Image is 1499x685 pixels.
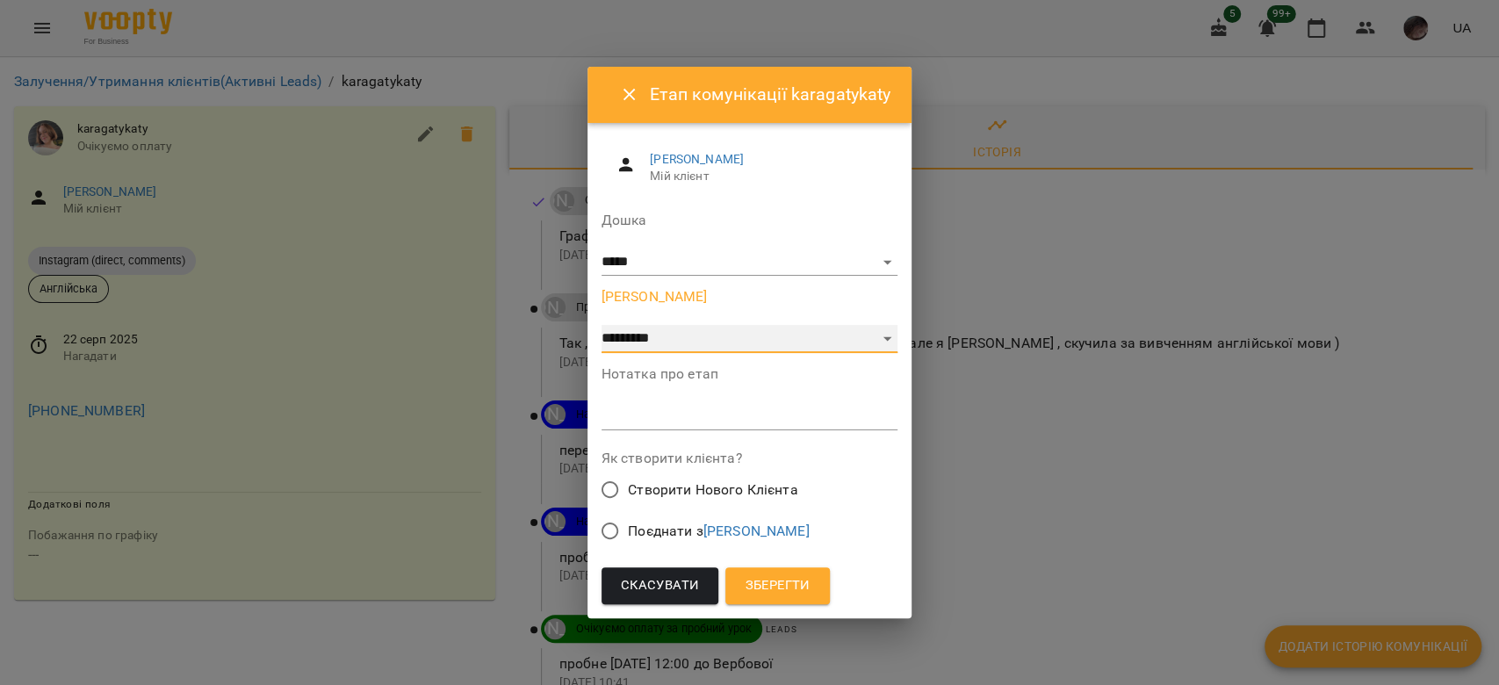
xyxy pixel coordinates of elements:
label: Нотатка про етап [602,367,898,381]
a: [PERSON_NAME] [703,523,810,539]
span: Зберегти [745,574,810,597]
button: Зберегти [725,567,829,604]
label: Як створити клієнта? [602,451,898,465]
button: Скасувати [602,567,719,604]
span: Мій клієнт [650,168,883,185]
h6: Етап комунікації karagatykaty [650,81,890,108]
span: Створити Нового Клієнта [628,479,797,501]
label: [PERSON_NAME] [602,290,898,304]
a: [PERSON_NAME] [650,152,744,166]
button: Close [609,74,651,116]
label: Дошка [602,213,898,227]
span: Поєднати з [628,521,809,542]
span: Скасувати [621,574,700,597]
